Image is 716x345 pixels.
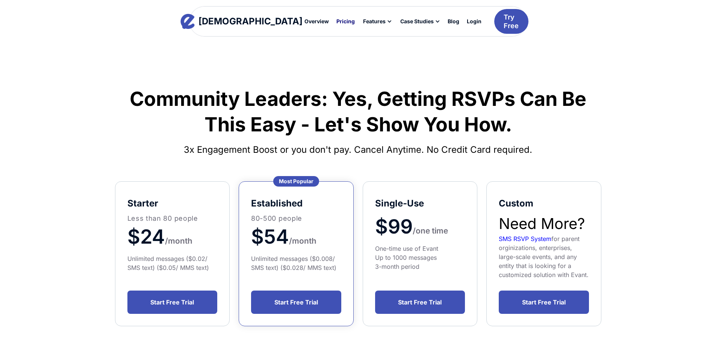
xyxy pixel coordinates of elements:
[251,225,289,249] span: $54
[400,19,434,24] div: Case Studies
[127,213,218,223] p: Less than 80 people
[494,9,528,34] a: Try Free
[499,235,551,243] a: SMS RSVP System
[333,15,359,28] a: Pricing
[115,141,601,159] h4: 3x Engagement Boost or you don't pay. Cancel Anytime. No Credit Card required.
[127,197,218,209] h5: starter
[198,17,303,26] div: [DEMOGRAPHIC_DATA]
[301,15,333,28] a: Overview
[448,19,459,24] div: Blog
[499,234,589,279] div: for parent orginizations, enterprises, large-scale events, and any entity that is looking for a c...
[413,226,448,235] span: /one time
[292,236,316,246] span: month
[127,225,165,249] span: $24
[251,213,341,223] p: 80-500 people
[336,19,355,24] div: Pricing
[127,291,218,314] a: Start Free Trial
[289,236,292,246] span: /
[115,86,601,137] h1: Community Leaders: Yes, Getting RSVPs Can Be This Easy - Let's Show You How.
[273,176,319,187] div: Most Popular
[292,225,316,249] a: month
[499,291,589,314] a: Start Free Trial
[375,291,465,314] a: Start Free Trial
[251,197,341,209] h5: established
[188,14,295,29] a: home
[375,244,465,271] div: One-time use of Evant Up to 1000 messages 3-month period
[363,19,386,24] div: Features
[359,15,396,28] div: Features
[375,215,413,238] span: $99
[396,15,444,28] div: Case Studies
[127,254,218,272] div: Unlimited messages ($0.02/ SMS text) ($0.05/ MMS text)
[444,15,463,28] a: Blog
[499,197,589,209] h5: Custom
[251,254,341,272] div: Unlimited messages ($0.008/ SMS text) ($0.028/ MMS text)
[375,197,465,209] h5: Single-Use
[304,19,329,24] div: Overview
[467,19,481,24] div: Login
[463,15,485,28] a: Login
[504,13,519,30] div: Try Free
[251,291,341,314] a: Start Free Trial
[165,236,192,246] span: /month
[499,213,589,234] h2: Need More?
